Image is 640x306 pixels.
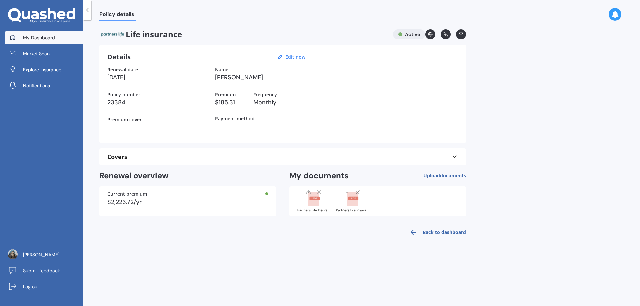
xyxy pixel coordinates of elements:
[23,267,60,274] span: Submit feedback
[405,224,466,240] a: Back to dashboard
[99,29,388,39] span: Life insurance
[99,11,136,20] span: Policy details
[5,47,83,60] a: Market Scan
[215,92,236,97] label: Premium
[283,54,307,60] button: Edit now
[23,66,61,73] span: Explore insurance
[107,53,131,61] h3: Details
[23,82,50,89] span: Notifications
[23,50,50,57] span: Market Scan
[5,280,83,293] a: Log out
[23,283,39,290] span: Log out
[5,31,83,44] a: My Dashboard
[107,67,138,72] label: Renewal date
[107,192,268,196] div: Current premium
[423,173,466,178] span: Upload
[8,249,18,259] img: 1685138376689.jpg
[5,264,83,277] a: Submit feedback
[23,251,59,258] span: [PERSON_NAME]
[215,97,248,107] h3: $185.31
[107,153,458,160] div: Covers
[107,97,199,107] h3: 23384
[215,67,228,72] label: Name
[215,72,307,82] h3: [PERSON_NAME]
[285,54,305,60] u: Edit now
[23,34,55,41] span: My Dashboard
[423,171,466,181] button: Uploaddocuments
[440,172,466,179] span: documents
[253,97,307,107] h3: Monthly
[5,248,83,261] a: [PERSON_NAME]
[107,92,140,97] label: Policy number
[253,92,277,97] label: Frequency
[107,117,142,122] label: Premium cover
[107,72,199,82] h3: [DATE]
[99,29,126,39] img: PartnerLife.png
[336,209,369,212] div: Partners Life Insurance_Sep 2025_000174.pdf
[99,171,276,181] h2: Renewal overview
[5,63,83,76] a: Explore insurance
[297,209,331,212] div: Partners Life Insurance_Sep 2025_000175.pdf
[107,199,268,205] div: $2,223.72/yr
[215,116,255,121] label: Payment method
[289,171,349,181] h2: My documents
[5,79,83,92] a: Notifications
